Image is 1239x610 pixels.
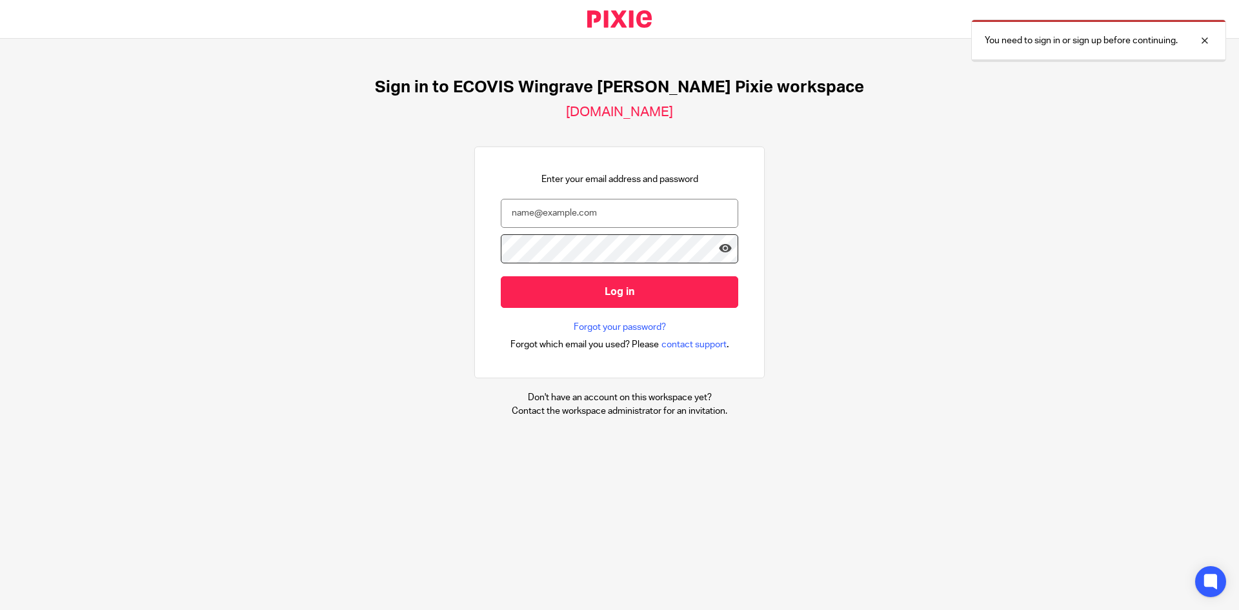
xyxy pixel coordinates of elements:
[985,34,1178,47] p: You need to sign in or sign up before continuing.
[512,405,727,418] p: Contact the workspace administrator for an invitation.
[512,391,727,404] p: Don't have an account on this workspace yet?
[375,77,864,97] h1: Sign in to ECOVIS Wingrave [PERSON_NAME] Pixie workspace
[501,276,738,308] input: Log in
[510,337,729,352] div: .
[541,173,698,186] p: Enter your email address and password
[501,199,738,228] input: name@example.com
[574,321,666,334] a: Forgot your password?
[661,338,727,351] span: contact support
[510,338,659,351] span: Forgot which email you used? Please
[566,104,673,121] h2: [DOMAIN_NAME]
